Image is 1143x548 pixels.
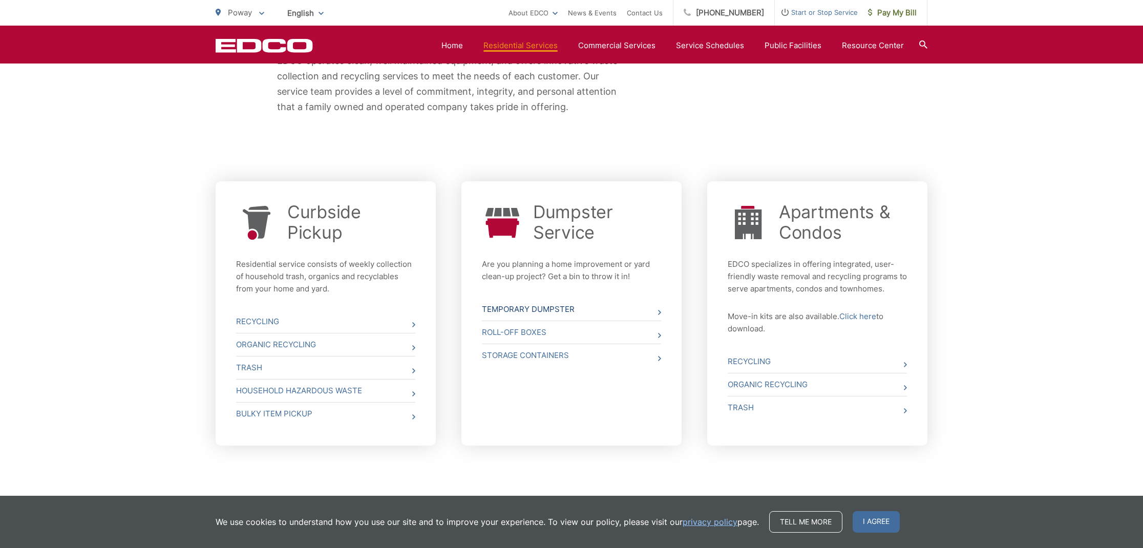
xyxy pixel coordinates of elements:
[287,202,415,243] a: Curbside Pickup
[236,356,415,379] a: Trash
[216,38,313,53] a: EDCD logo. Return to the homepage.
[236,333,415,356] a: Organic Recycling
[842,39,904,52] a: Resource Center
[216,516,759,528] p: We use cookies to understand how you use our site and to improve your experience. To view our pol...
[280,4,331,22] span: English
[228,8,252,17] span: Poway
[627,7,663,19] a: Contact Us
[568,7,617,19] a: News & Events
[578,39,655,52] a: Commercial Services
[236,310,415,333] a: Recycling
[482,344,661,367] a: Storage Containers
[676,39,744,52] a: Service Schedules
[441,39,463,52] a: Home
[839,310,876,323] a: Click here
[533,202,661,243] a: Dumpster Service
[482,258,661,283] p: Are you planning a home improvement or yard clean-up project? Get a bin to throw it in!
[683,516,737,528] a: privacy policy
[483,39,558,52] a: Residential Services
[728,258,907,295] p: EDCO specializes in offering integrated, user-friendly waste removal and recycling programs to se...
[728,310,907,335] p: Move-in kits are also available. to download.
[236,380,415,402] a: Household Hazardous Waste
[482,298,661,321] a: Temporary Dumpster
[482,321,661,344] a: Roll-Off Boxes
[728,350,907,373] a: Recycling
[509,7,558,19] a: About EDCO
[868,7,917,19] span: Pay My Bill
[779,202,907,243] a: Apartments & Condos
[765,39,821,52] a: Public Facilities
[236,403,415,425] a: Bulky Item Pickup
[853,511,900,533] span: I agree
[728,396,907,419] a: Trash
[728,373,907,396] a: Organic Recycling
[769,511,842,533] a: Tell me more
[236,258,415,295] p: Residential service consists of weekly collection of household trash, organics and recyclables fr...
[277,53,620,115] p: EDCO operates clean, well maintained equipment, and offers innovative waste collection and recycl...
